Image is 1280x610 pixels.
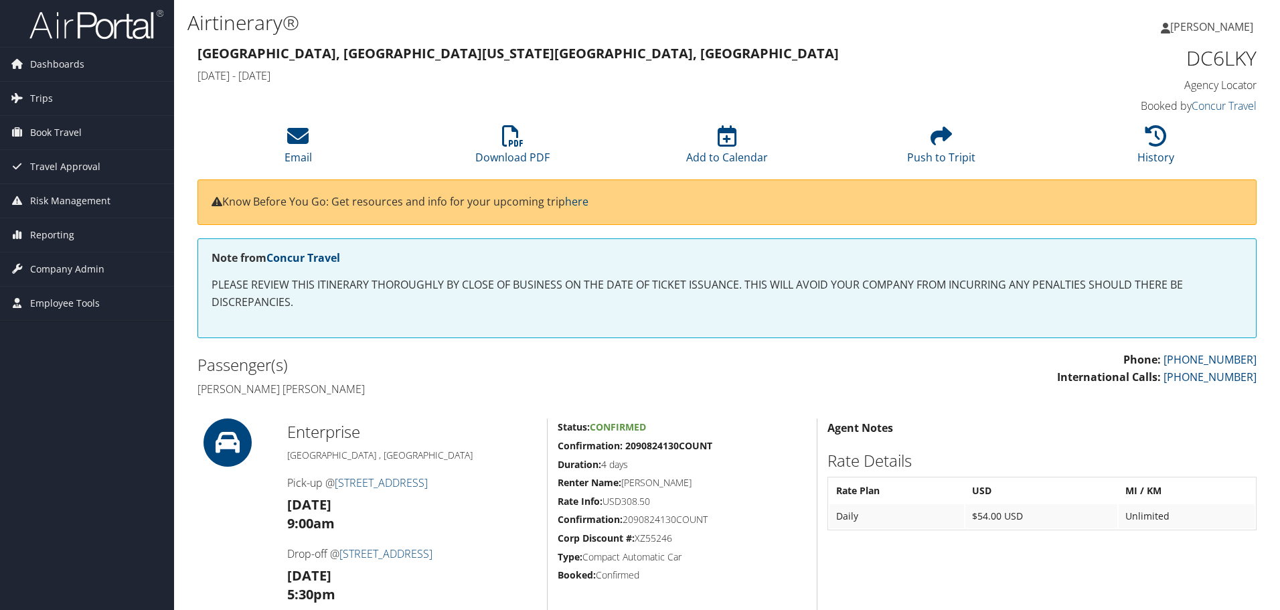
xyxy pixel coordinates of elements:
[558,513,623,526] strong: Confirmation:
[558,458,807,471] h5: 4 days
[1123,352,1161,367] strong: Phone:
[558,550,582,563] strong: Type:
[558,421,590,433] strong: Status:
[335,475,428,490] a: [STREET_ADDRESS]
[212,250,340,265] strong: Note from
[287,475,537,490] h4: Pick-up @
[590,421,646,433] span: Confirmed
[212,194,1243,211] p: Know Before You Go: Get resources and info for your upcoming trip
[1057,370,1161,384] strong: International Calls:
[686,133,768,165] a: Add to Calendar
[287,585,335,603] strong: 5:30pm
[827,449,1257,472] h2: Rate Details
[30,150,100,183] span: Travel Approval
[558,550,807,564] h5: Compact Automatic Car
[558,532,807,545] h5: XZ55246
[558,513,807,526] h5: 2090824130COUNT
[1137,133,1174,165] a: History
[1119,479,1255,503] th: MI / KM
[212,277,1243,311] p: PLEASE REVIEW THIS ITINERARY THOROUGHLY BY CLOSE OF BUSINESS ON THE DATE OF TICKET ISSUANCE. THIS...
[287,421,537,443] h2: Enterprise
[339,546,432,561] a: [STREET_ADDRESS]
[829,504,964,528] td: Daily
[558,495,807,508] h5: USD308.50
[558,476,807,489] h5: [PERSON_NAME]
[266,250,340,265] a: Concur Travel
[287,449,537,462] h5: [GEOGRAPHIC_DATA] , [GEOGRAPHIC_DATA]
[1161,7,1267,47] a: [PERSON_NAME]
[287,495,331,514] strong: [DATE]
[1007,44,1257,72] h1: DC6LKY
[565,194,588,209] a: here
[197,68,987,83] h4: [DATE] - [DATE]
[30,48,84,81] span: Dashboards
[558,568,807,582] h5: Confirmed
[30,116,82,149] span: Book Travel
[827,421,893,435] strong: Agent Notes
[30,252,104,286] span: Company Admin
[197,44,839,62] strong: [GEOGRAPHIC_DATA], [GEOGRAPHIC_DATA] [US_STATE][GEOGRAPHIC_DATA], [GEOGRAPHIC_DATA]
[29,9,163,40] img: airportal-logo.png
[1164,352,1257,367] a: [PHONE_NUMBER]
[475,133,550,165] a: Download PDF
[30,82,53,115] span: Trips
[558,476,621,489] strong: Renter Name:
[1007,98,1257,113] h4: Booked by
[558,568,596,581] strong: Booked:
[287,546,537,561] h4: Drop-off @
[965,479,1117,503] th: USD
[558,458,601,471] strong: Duration:
[287,514,335,532] strong: 9:00am
[1164,370,1257,384] a: [PHONE_NUMBER]
[187,9,907,37] h1: Airtinerary®
[558,495,603,508] strong: Rate Info:
[829,479,964,503] th: Rate Plan
[285,133,312,165] a: Email
[30,287,100,320] span: Employee Tools
[197,382,717,396] h4: [PERSON_NAME] [PERSON_NAME]
[30,184,110,218] span: Risk Management
[287,566,331,585] strong: [DATE]
[1007,78,1257,92] h4: Agency Locator
[197,354,717,376] h2: Passenger(s)
[965,504,1117,528] td: $54.00 USD
[558,439,712,452] strong: Confirmation: 2090824130COUNT
[1192,98,1257,113] a: Concur Travel
[558,532,635,544] strong: Corp Discount #:
[907,133,975,165] a: Push to Tripit
[1119,504,1255,528] td: Unlimited
[1170,19,1253,34] span: [PERSON_NAME]
[30,218,74,252] span: Reporting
